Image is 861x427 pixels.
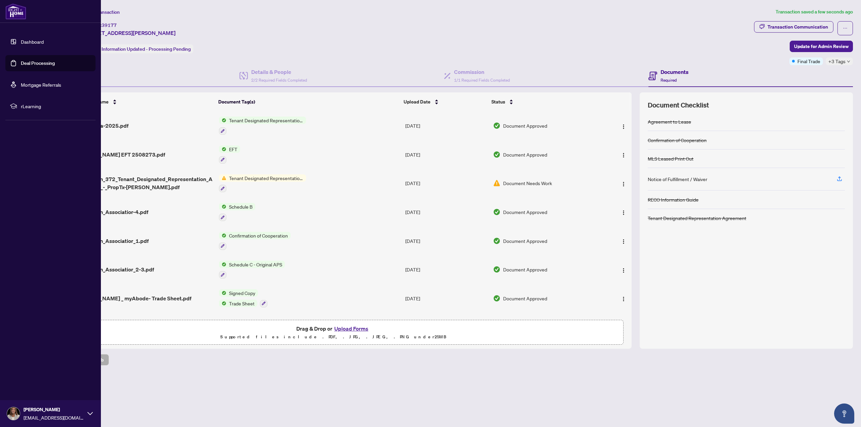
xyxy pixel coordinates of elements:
span: rLearning [21,102,91,110]
p: Supported files include .PDF, .JPG, .JPEG, .PNG under 25 MB [47,333,619,341]
h4: Details & People [251,68,307,76]
span: 372- Maha-2025.pdf [76,122,128,130]
img: Document Status [493,237,500,245]
td: [DATE] [403,140,491,169]
span: Status [491,98,505,105]
button: Logo [618,236,629,246]
img: Document Status [493,295,500,302]
img: Document Status [493,266,500,273]
img: Status Icon [219,289,226,297]
span: Document Approved [503,122,547,129]
span: Tenant Designated Representation Agreement [226,174,306,182]
th: Upload Date [401,92,489,111]
img: Logo [621,124,626,129]
img: Status Icon [219,117,226,124]
span: Tenant Designated Representation Agreement [226,117,306,124]
img: Status Icon [219,145,226,153]
img: Profile Icon [7,407,20,420]
button: Logo [618,178,629,188]
div: RECO Information Guide [648,196,699,203]
button: Status IconTenant Designated Representation Agreement [219,174,306,193]
button: Logo [618,207,629,217]
span: Drag & Drop orUpload FormsSupported files include .PDF, .JPG, .JPEG, .PNG under25MB [43,320,623,345]
span: Document Approved [503,295,547,302]
span: 39177 [102,22,117,28]
article: Transaction saved a few seconds ago [776,8,853,16]
a: Dashboard [21,39,44,45]
td: [DATE] [403,169,491,198]
button: Transaction Communication [754,21,833,33]
span: Document Needs Work [503,179,552,187]
span: View Transaction [84,9,120,15]
div: Confirmation of Cooperation [648,136,707,144]
button: Upload Forms [332,324,370,333]
span: 1_DigiSign_372_Tenant_Designated_Representation_Agreement_-_PropTx-[PERSON_NAME].pdf [76,175,213,191]
button: Open asap [834,403,854,424]
span: [PERSON_NAME] [24,406,84,413]
div: Transaction Communication [768,22,828,32]
h4: Documents [661,68,688,76]
span: Information Updated - Processing Pending [102,46,191,52]
button: Logo [618,293,629,304]
th: Status [489,92,598,111]
img: Document Status [493,122,500,129]
span: EFT [226,145,240,153]
span: Final Trade [797,57,820,65]
button: Update for Admin Review [790,41,853,52]
img: logo [5,3,26,19]
span: down [847,60,850,63]
span: Drag & Drop or [296,324,370,333]
button: Status IconSchedule B [219,203,255,221]
span: Signed Copy [226,289,258,297]
span: [PERSON_NAME] _ myAbode- Trade Sheet.pdf [76,294,191,302]
button: Status IconConfirmation of Cooperation [219,232,291,250]
h4: Commission [454,68,510,76]
button: Status IconSigned CopyStatus IconTrade Sheet [219,289,267,307]
span: Schedule C - Original APS [226,261,285,268]
span: [STREET_ADDRESS][PERSON_NAME] [83,29,176,37]
span: [EMAIL_ADDRESS][DOMAIN_NAME] [24,414,84,421]
td: [DATE] [403,255,491,284]
img: Logo [621,268,626,273]
img: Logo [621,239,626,244]
span: Document Approved [503,237,547,245]
span: ellipsis [843,26,848,31]
span: [PERSON_NAME] EFT 2508273.pdf [76,151,165,159]
td: [DATE] [403,198,491,226]
span: 3_DigiSign_Associatior_2-3.pdf [76,265,154,273]
div: Agreement to Lease [648,118,691,125]
span: Update for Admin Review [794,41,849,52]
td: [DATE] [403,226,491,255]
img: Status Icon [219,300,226,307]
button: Logo [618,120,629,131]
img: Logo [621,153,626,158]
span: Required [661,78,677,83]
span: 2_DigiSign_Associatior_1.pdf [76,237,149,245]
span: Document Checklist [648,100,709,110]
span: Confirmation of Cooperation [226,232,291,239]
span: Document Approved [503,151,547,158]
img: Logo [621,181,626,187]
span: Upload Date [404,98,430,105]
span: 4_DigiSign_Associatior-4.pdf [76,208,148,216]
button: Status IconTenant Designated Representation Agreement [219,117,306,135]
span: Document Approved [503,208,547,216]
span: +3 Tags [828,57,846,65]
img: Logo [621,210,626,215]
span: Trade Sheet [226,300,257,307]
span: Document Approved [503,266,547,273]
img: Document Status [493,208,500,216]
td: [DATE] [403,284,491,313]
a: Deal Processing [21,60,55,66]
div: Notice of Fulfillment / Waiver [648,175,707,183]
div: Tenant Designated Representation Agreement [648,214,746,222]
td: [DATE] [403,313,491,342]
th: (18) File Name [74,92,216,111]
img: Status Icon [219,203,226,210]
img: Document Status [493,179,500,187]
button: Status IconSchedule C - Original APS [219,261,285,279]
div: Status: [83,44,193,53]
th: Document Tag(s) [216,92,401,111]
span: Schedule B [226,203,255,210]
img: Document Status [493,151,500,158]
